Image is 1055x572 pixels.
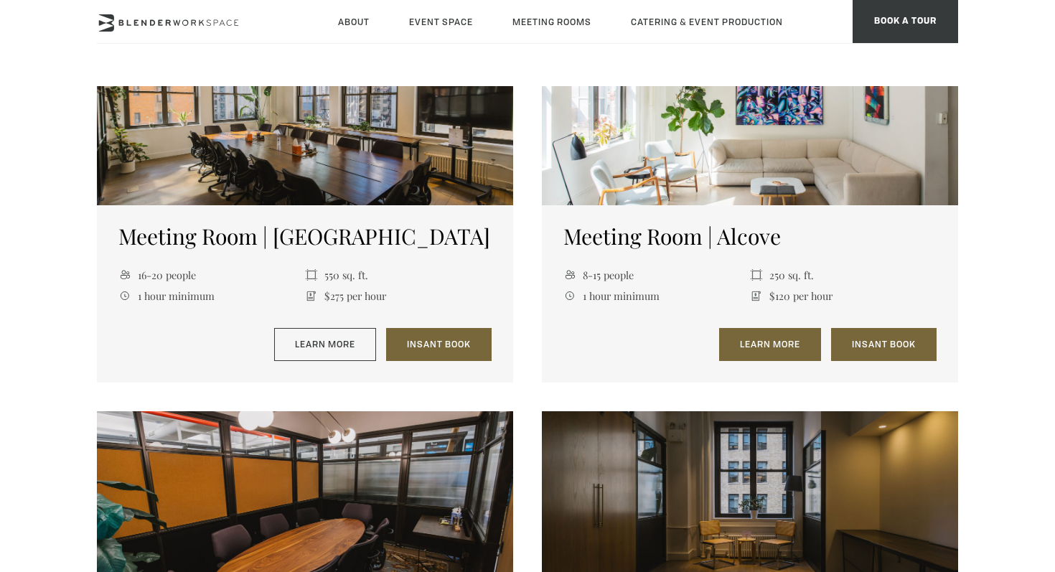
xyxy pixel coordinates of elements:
a: Learn More [719,328,821,361]
h5: Meeting Room | [GEOGRAPHIC_DATA] [118,223,492,249]
a: Learn More [274,328,376,361]
li: 1 hour minimum [118,286,305,306]
li: 8-15 people [563,264,750,285]
iframe: Chat Widget [797,388,1055,572]
li: $120 per hour [750,286,937,306]
h5: Meeting Room | Alcove [563,223,937,249]
li: 1 hour minimum [563,286,750,306]
li: $275 per hour [305,286,492,306]
li: 16-20 people [118,264,305,285]
li: 250 sq. ft. [750,264,937,285]
a: Insant Book [831,328,937,361]
li: 550 sq. ft. [305,264,492,285]
a: Insant Book [386,328,492,361]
